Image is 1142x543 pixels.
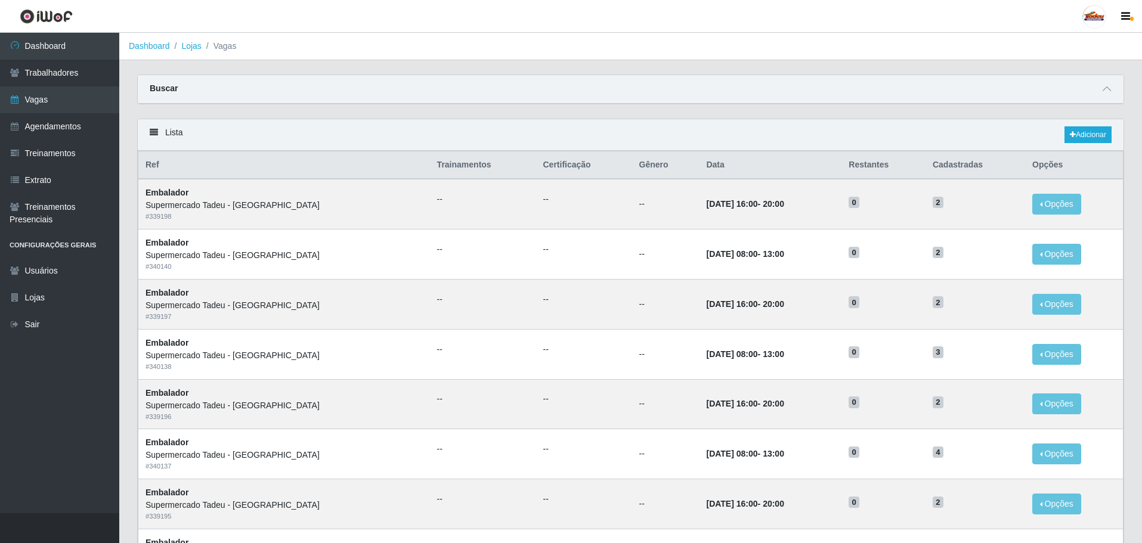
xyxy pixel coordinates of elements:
[146,249,423,262] div: Supermercado Tadeu - [GEOGRAPHIC_DATA]
[706,399,784,408] strong: -
[933,497,943,508] span: 2
[632,329,700,379] td: --
[706,499,784,508] strong: -
[1032,494,1081,514] button: Opções
[146,362,423,372] div: # 340138
[150,83,178,93] strong: Buscar
[146,488,188,497] strong: Embalador
[138,119,1124,151] div: Lista
[706,499,757,508] time: [DATE] 16:00
[146,288,188,297] strong: Embalador
[437,293,529,306] ul: --
[146,461,423,471] div: # 340137
[849,497,859,508] span: 0
[202,40,237,52] li: Vagas
[146,399,423,412] div: Supermercado Tadeu - [GEOGRAPHIC_DATA]
[437,343,529,356] ul: --
[706,249,784,259] strong: -
[146,437,188,447] strong: Embalador
[129,41,170,51] a: Dashboard
[763,449,784,458] time: 13:00
[437,243,529,256] ul: --
[146,312,423,322] div: # 339197
[706,199,784,209] strong: -
[763,199,784,209] time: 20:00
[849,446,859,458] span: 0
[146,499,423,511] div: Supermercado Tadeu - [GEOGRAPHIC_DATA]
[536,151,632,179] th: Certificação
[706,349,784,359] strong: -
[181,41,201,51] a: Lojas
[933,247,943,259] span: 2
[763,299,784,309] time: 20:00
[1032,194,1081,215] button: Opções
[1025,151,1123,179] th: Opções
[1032,244,1081,265] button: Opções
[706,249,757,259] time: [DATE] 08:00
[146,388,188,398] strong: Embalador
[1032,393,1081,414] button: Opções
[543,293,625,306] ul: --
[430,151,536,179] th: Trainamentos
[632,151,700,179] th: Gênero
[849,247,859,259] span: 0
[543,493,625,505] ul: --
[437,443,529,455] ul: --
[632,179,700,229] td: --
[926,151,1025,179] th: Cadastradas
[632,429,700,479] td: --
[1064,126,1112,143] a: Adicionar
[1032,344,1081,365] button: Opções
[933,197,943,209] span: 2
[706,299,757,309] time: [DATE] 16:00
[146,412,423,422] div: # 339196
[119,33,1142,60] nav: breadcrumb
[146,188,188,197] strong: Embalador
[763,499,784,508] time: 20:00
[933,446,943,458] span: 4
[146,338,188,347] strong: Embalador
[763,249,784,259] time: 13:00
[146,238,188,247] strong: Embalador
[146,511,423,522] div: # 339195
[763,399,784,408] time: 20:00
[933,396,943,408] span: 2
[146,262,423,272] div: # 340140
[706,349,757,359] time: [DATE] 08:00
[706,449,784,458] strong: -
[1032,443,1081,464] button: Opções
[632,479,700,529] td: --
[437,193,529,206] ul: --
[933,296,943,308] span: 2
[146,449,423,461] div: Supermercado Tadeu - [GEOGRAPHIC_DATA]
[841,151,926,179] th: Restantes
[146,349,423,362] div: Supermercado Tadeu - [GEOGRAPHIC_DATA]
[20,9,73,24] img: CoreUI Logo
[146,299,423,312] div: Supermercado Tadeu - [GEOGRAPHIC_DATA]
[543,343,625,356] ul: --
[849,296,859,308] span: 0
[543,393,625,405] ul: --
[543,193,625,206] ul: --
[933,346,943,358] span: 3
[706,399,757,408] time: [DATE] 16:00
[1032,294,1081,315] button: Opções
[146,212,423,222] div: # 339198
[849,346,859,358] span: 0
[763,349,784,359] time: 13:00
[437,493,529,505] ul: --
[706,299,784,309] strong: -
[632,229,700,280] td: --
[437,393,529,405] ul: --
[632,379,700,429] td: --
[706,199,757,209] time: [DATE] 16:00
[146,199,423,212] div: Supermercado Tadeu - [GEOGRAPHIC_DATA]
[699,151,841,179] th: Data
[632,279,700,329] td: --
[543,243,625,256] ul: --
[543,443,625,455] ul: --
[849,197,859,209] span: 0
[849,396,859,408] span: 0
[138,151,430,179] th: Ref
[706,449,757,458] time: [DATE] 08:00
